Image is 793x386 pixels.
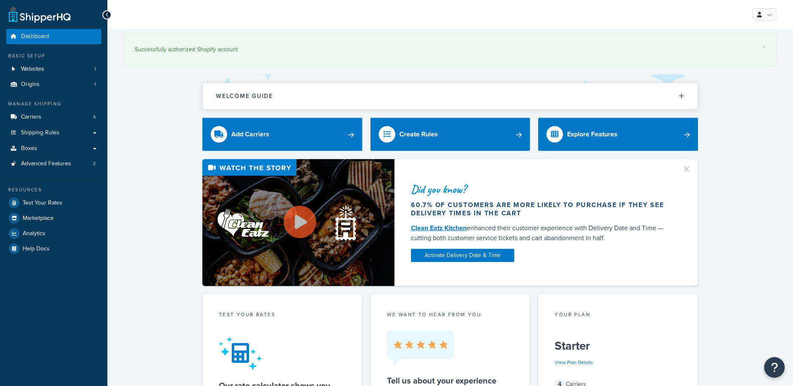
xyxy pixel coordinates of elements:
[387,311,514,318] p: we want to hear from you
[6,110,101,125] a: Carriers4
[6,156,101,172] a: Advanced Features2
[21,145,37,152] span: Boxes
[555,359,593,366] a: View Plan Details
[21,114,41,121] span: Carriers
[6,141,101,156] a: Boxes
[6,125,101,141] a: Shipping Rules
[6,156,101,172] li: Advanced Features
[21,66,44,73] span: Websites
[23,245,50,253] span: Help Docs
[6,29,101,44] a: Dashboard
[94,81,96,88] span: 1
[6,110,101,125] li: Carriers
[6,62,101,77] a: Websites1
[219,311,346,320] div: Test your rates
[93,114,96,121] span: 4
[94,66,96,73] span: 1
[6,52,101,60] div: Basic Setup
[6,77,101,92] a: Origins1
[93,160,96,167] span: 2
[6,77,101,92] li: Origins
[555,339,681,353] h5: Starter
[203,83,698,109] button: Welcome Guide
[399,129,438,140] div: Create Rules
[6,211,101,226] a: Marketplace
[202,159,394,286] img: Video thumbnail
[411,201,672,217] div: 60.7% of customers are more likely to purchase if they see delivery times in the cart
[21,129,59,136] span: Shipping Rules
[411,183,672,195] div: Did you know?
[6,100,101,107] div: Manage Shipping
[411,223,672,243] div: enhanced their customer experience with Delivery Date and Time — cutting both customer service ti...
[6,195,101,210] a: Test Your Rates
[23,200,62,207] span: Test Your Rates
[21,33,49,40] span: Dashboard
[567,129,617,140] div: Explore Features
[21,81,40,88] span: Origins
[764,357,785,378] button: Open Resource Center
[216,93,273,99] h2: Welcome Guide
[411,249,514,262] a: Activate Delivery Date & Time
[6,226,101,241] a: Analytics
[231,129,269,140] div: Add Carriers
[6,62,101,77] li: Websites
[23,230,45,237] span: Analytics
[411,223,467,233] a: Clean Eatz Kitchen
[202,118,362,151] a: Add Carriers
[762,44,766,50] a: ×
[370,118,530,151] a: Create Rules
[23,215,54,222] span: Marketplace
[6,241,101,256] a: Help Docs
[555,311,681,320] div: Your Plan
[6,186,101,193] div: Resources
[538,118,698,151] a: Explore Features
[135,44,766,55] div: Successfully authorized Shopify account
[21,160,71,167] span: Advanced Features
